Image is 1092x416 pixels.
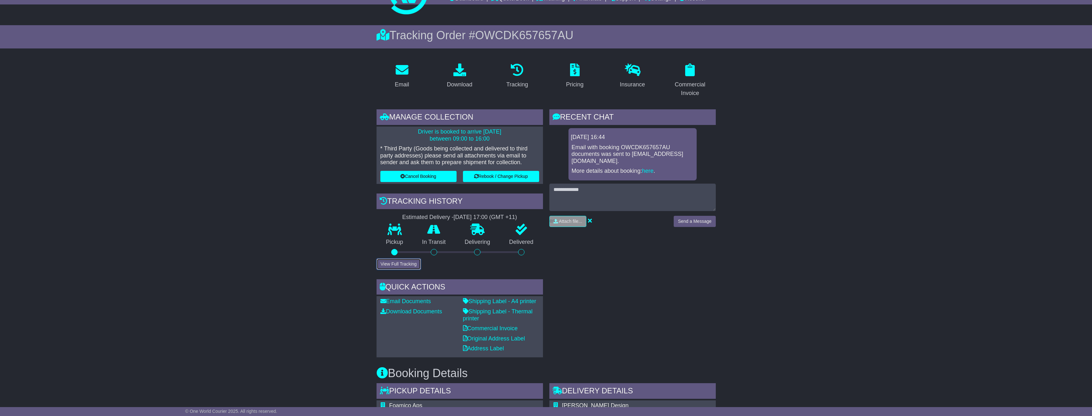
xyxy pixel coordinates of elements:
[463,171,539,182] button: Rebook / Change Pickup
[377,383,543,400] div: Pickup Details
[455,239,500,246] p: Delivering
[377,214,543,221] div: Estimated Delivery -
[463,298,536,304] a: Shipping Label - A4 printer
[664,61,716,100] a: Commercial Invoice
[443,61,476,91] a: Download
[447,80,472,89] div: Download
[549,109,716,127] div: RECENT CHAT
[377,259,421,270] button: View Full Tracking
[380,145,539,166] p: * Third Party (Goods being collected and delivered to third party addresses) please send all atta...
[413,239,455,246] p: In Transit
[549,383,716,400] div: Delivery Details
[454,214,517,221] div: [DATE] 17:00 (GMT +11)
[572,168,693,175] p: More details about booking: .
[506,80,528,89] div: Tracking
[616,61,649,91] a: Insurance
[377,367,716,380] h3: Booking Details
[377,28,716,42] div: Tracking Order #
[377,239,413,246] p: Pickup
[475,29,573,42] span: OWCDK657657AU
[572,144,693,165] p: Email with booking OWCDK657657AU documents was sent to [EMAIL_ADDRESS][DOMAIN_NAME].
[642,168,654,174] a: here
[380,308,442,315] a: Download Documents
[395,80,409,89] div: Email
[566,80,583,89] div: Pricing
[562,402,629,409] span: [PERSON_NAME] Design
[500,239,543,246] p: Delivered
[391,61,413,91] a: Email
[674,216,715,227] button: Send a Message
[377,109,543,127] div: Manage collection
[463,325,518,332] a: Commercial Invoice
[185,409,277,414] span: © One World Courier 2025. All rights reserved.
[463,308,533,322] a: Shipping Label - Thermal printer
[380,128,539,142] p: Driver is booked to arrive [DATE] between 09:00 to 16:00
[389,402,422,409] span: Foamico Aps
[669,80,712,98] div: Commercial Invoice
[620,80,645,89] div: Insurance
[562,61,588,91] a: Pricing
[377,193,543,211] div: Tracking history
[502,61,532,91] a: Tracking
[463,345,504,352] a: Address Label
[463,335,525,342] a: Original Address Label
[380,298,431,304] a: Email Documents
[380,171,457,182] button: Cancel Booking
[377,279,543,296] div: Quick Actions
[571,134,694,141] div: [DATE] 16:44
